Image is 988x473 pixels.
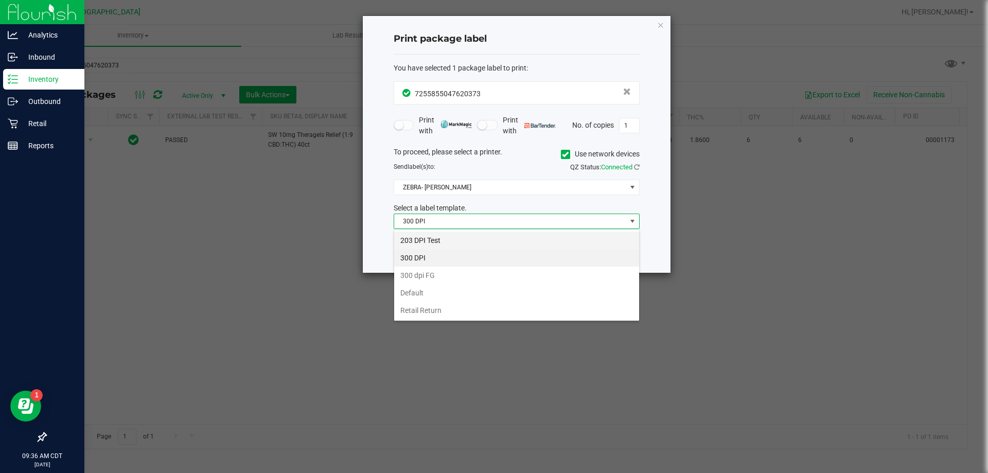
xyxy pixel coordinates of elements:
[10,391,41,422] iframe: Resource center
[440,120,472,128] img: mark_magic_cybra.png
[394,232,639,249] li: 203 DPI Test
[570,163,640,171] span: QZ Status:
[561,149,640,160] label: Use network devices
[408,163,428,170] span: label(s)
[386,203,647,214] div: Select a label template.
[419,115,472,136] span: Print with
[18,51,80,63] p: Inbound
[8,74,18,84] inline-svg: Inventory
[394,63,640,74] div: :
[8,141,18,151] inline-svg: Reports
[601,163,632,171] span: Connected
[18,117,80,130] p: Retail
[18,139,80,152] p: Reports
[5,451,80,461] p: 09:36 AM CDT
[415,90,481,98] span: 7255855047620373
[394,302,639,319] li: Retail Return
[8,30,18,40] inline-svg: Analytics
[8,118,18,129] inline-svg: Retail
[30,389,43,401] iframe: Resource center unread badge
[5,461,80,468] p: [DATE]
[524,123,556,128] img: bartender.png
[394,32,640,46] h4: Print package label
[8,52,18,62] inline-svg: Inbound
[394,64,526,72] span: You have selected 1 package label to print
[18,73,80,85] p: Inventory
[572,120,614,129] span: No. of copies
[386,147,647,162] div: To proceed, please select a printer.
[394,284,639,302] li: Default
[402,87,412,98] span: In Sync
[18,95,80,108] p: Outbound
[394,180,626,195] span: ZEBRA- [PERSON_NAME]
[394,214,626,229] span: 300 DPI
[18,29,80,41] p: Analytics
[8,96,18,107] inline-svg: Outbound
[503,115,556,136] span: Print with
[394,249,639,267] li: 300 DPI
[394,267,639,284] li: 300 dpi FG
[394,163,435,170] span: Send to:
